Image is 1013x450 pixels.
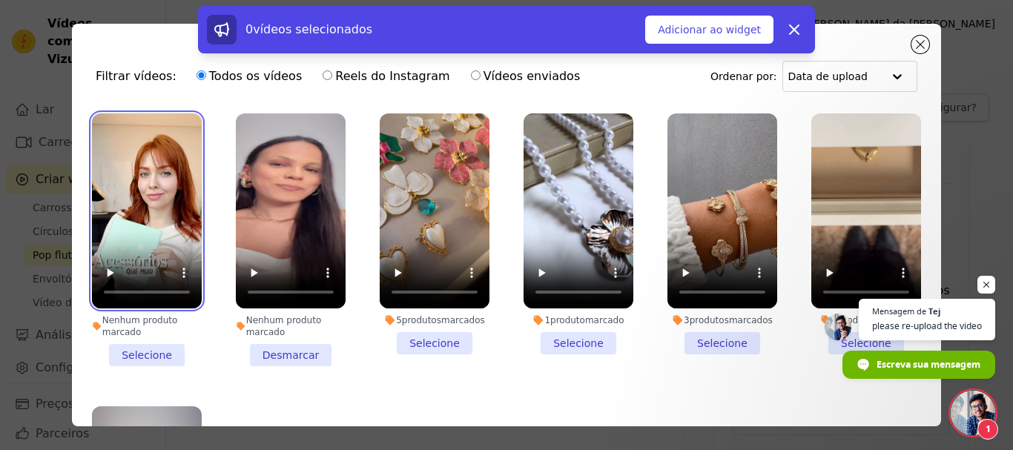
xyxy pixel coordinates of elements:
font: marcados [441,315,485,325]
font: produtos [402,315,441,325]
font: Todos os vídeos [209,69,302,83]
font: produtos [690,315,729,325]
font: marcados [729,315,773,325]
font: Nenhum produto marcado [102,315,178,337]
font: 1 [544,315,550,325]
font: Reels do Instagram [335,69,449,83]
span: Mensagem de [872,307,926,315]
span: please re-upload the video [872,319,982,333]
span: Escreva sua mensagem [877,351,980,377]
span: 1 [977,419,998,440]
font: 0 [245,22,253,36]
font: Ordenar por: [710,70,776,82]
font: marcado [585,315,624,325]
a: Bate-papo aberto [951,391,995,435]
font: Filtrar vídeos: [96,69,176,83]
font: vídeos selecionados [253,22,372,36]
span: Tej [928,307,940,315]
font: Adicionar ao widget [658,24,761,36]
font: 3 [684,315,690,325]
font: 5 [396,315,402,325]
font: Vídeos enviados [484,69,581,83]
font: Nenhum produto marcado [246,315,322,337]
font: produto [550,315,585,325]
